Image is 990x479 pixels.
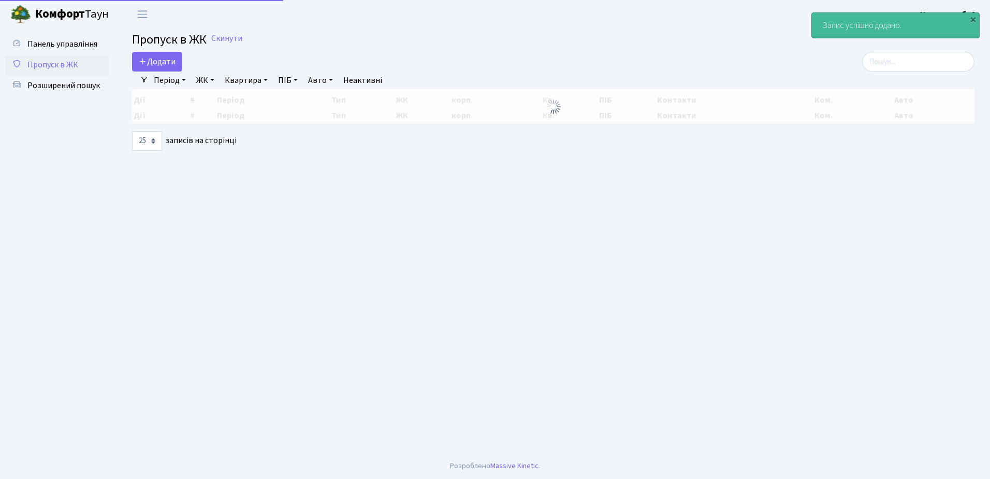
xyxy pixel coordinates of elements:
[450,460,540,472] div: Розроблено .
[812,13,979,38] div: Запис успішно додано.
[274,72,302,89] a: ПІБ
[27,59,78,71] span: Пропуск в ЖК
[5,34,109,54] a: Панель управління
[920,8,978,21] a: Консьєрж б. 4.
[862,52,974,72] input: Пошук...
[27,38,97,50] span: Панель управління
[132,52,182,72] a: Додати
[132,131,162,151] select: записів на сторінці
[339,72,386,89] a: Неактивні
[129,6,155,23] button: Переключити навігацію
[304,72,337,89] a: Авто
[920,9,978,20] b: Консьєрж б. 4.
[27,80,100,91] span: Розширений пошук
[132,131,237,151] label: записів на сторінці
[192,72,219,89] a: ЖК
[5,54,109,75] a: Пропуск в ЖК
[545,98,562,115] img: Обробка...
[211,34,242,44] a: Скинути
[221,72,272,89] a: Квартира
[35,6,109,23] span: Таун
[10,4,31,25] img: logo.png
[968,14,978,24] div: ×
[150,72,190,89] a: Період
[490,460,538,471] a: Massive Kinetic
[35,6,85,22] b: Комфорт
[139,56,176,67] span: Додати
[132,31,207,49] span: Пропуск в ЖК
[5,75,109,96] a: Розширений пошук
